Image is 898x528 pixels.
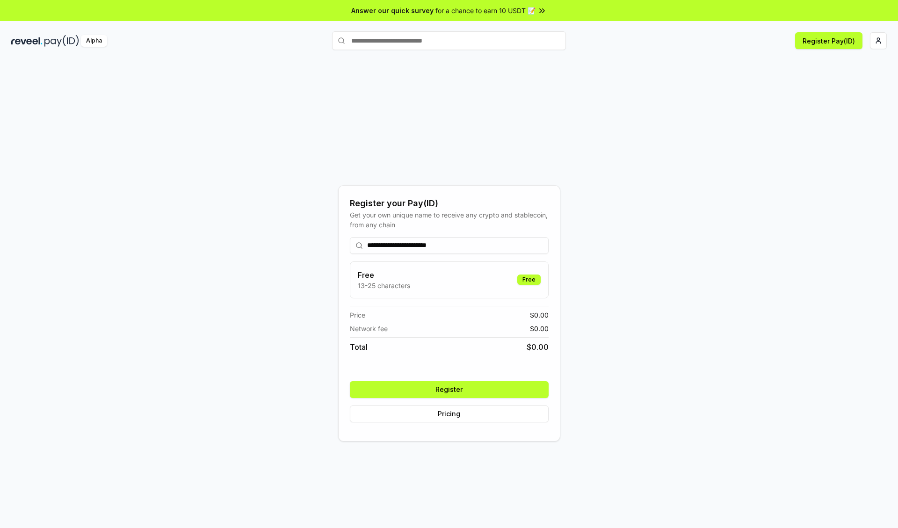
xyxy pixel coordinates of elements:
[530,310,549,320] span: $ 0.00
[350,405,549,422] button: Pricing
[350,197,549,210] div: Register your Pay(ID)
[517,275,541,285] div: Free
[350,324,388,333] span: Network fee
[350,310,365,320] span: Price
[350,341,368,353] span: Total
[435,6,536,15] span: for a chance to earn 10 USDT 📝
[358,269,410,281] h3: Free
[530,324,549,333] span: $ 0.00
[358,281,410,290] p: 13-25 characters
[351,6,434,15] span: Answer our quick survey
[350,381,549,398] button: Register
[350,210,549,230] div: Get your own unique name to receive any crypto and stablecoin, from any chain
[795,32,862,49] button: Register Pay(ID)
[11,35,43,47] img: reveel_dark
[527,341,549,353] span: $ 0.00
[81,35,107,47] div: Alpha
[44,35,79,47] img: pay_id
